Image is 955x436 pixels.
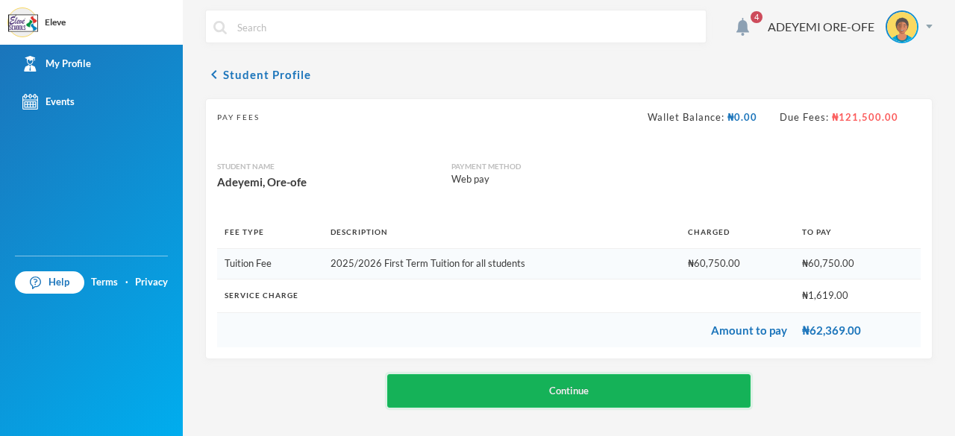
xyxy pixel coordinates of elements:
th: Description [323,215,680,249]
div: Wallet Balance: [648,110,757,125]
button: chevron_leftStudent Profile [205,66,311,83]
td: ₦1,619.00 [795,279,921,312]
div: Payment Method [451,161,627,172]
span: Pay Fees [217,112,259,123]
a: Help [15,271,84,294]
img: search [213,21,227,34]
div: Events [22,94,75,110]
div: Eleve [45,16,66,29]
span: ₦121,500.00 [829,111,898,123]
th: Service Charge [217,279,795,312]
img: STUDENT [887,12,917,42]
div: My Profile [22,56,91,72]
div: Adeyemi, Ore-ofe [217,172,451,192]
div: Due Fees: [780,110,898,125]
td: ₦60,750.00 [680,249,795,279]
td: ₦60,750.00 [795,249,921,279]
th: To Pay [795,215,921,249]
td: ₦62,369.00 [795,312,921,347]
div: ADEYEMI ORE-OFE [768,18,874,36]
td: Tuition Fee [217,249,323,279]
span: ₦0.00 [724,111,757,123]
th: Fee Type [217,215,323,249]
div: Student Name [217,161,451,172]
button: Continue [387,374,751,408]
i: chevron_left [205,66,223,83]
td: 2025/2026 First Term Tuition for all students [323,249,680,279]
th: Charged [680,215,795,249]
input: Search [236,10,698,44]
td: Amount to pay [217,312,795,347]
div: Web pay [451,172,627,187]
div: · [125,275,128,290]
span: 4 [751,11,763,23]
a: Privacy [135,275,168,290]
a: Terms [91,275,118,290]
img: logo [8,8,38,38]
